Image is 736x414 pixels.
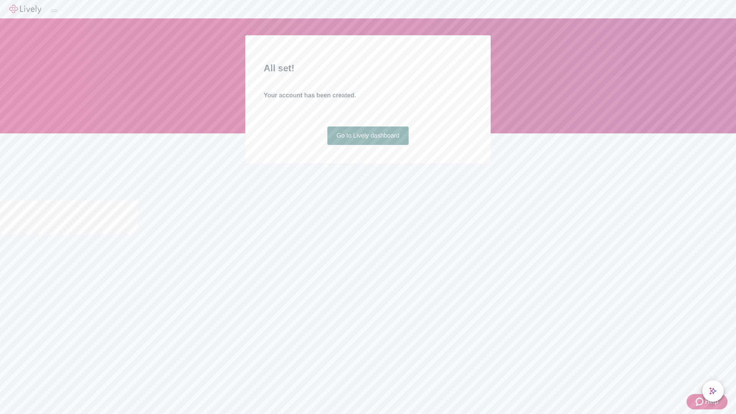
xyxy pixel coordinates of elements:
[327,127,409,145] a: Go to Lively dashboard
[702,380,724,402] button: chat
[705,397,718,406] span: Help
[709,387,717,395] svg: Lively AI Assistant
[264,61,472,75] h2: All set!
[9,5,41,14] img: Lively
[696,397,705,406] svg: Zendesk support icon
[687,394,728,409] button: Zendesk support iconHelp
[51,10,57,12] button: Log out
[264,91,472,100] h4: Your account has been created.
